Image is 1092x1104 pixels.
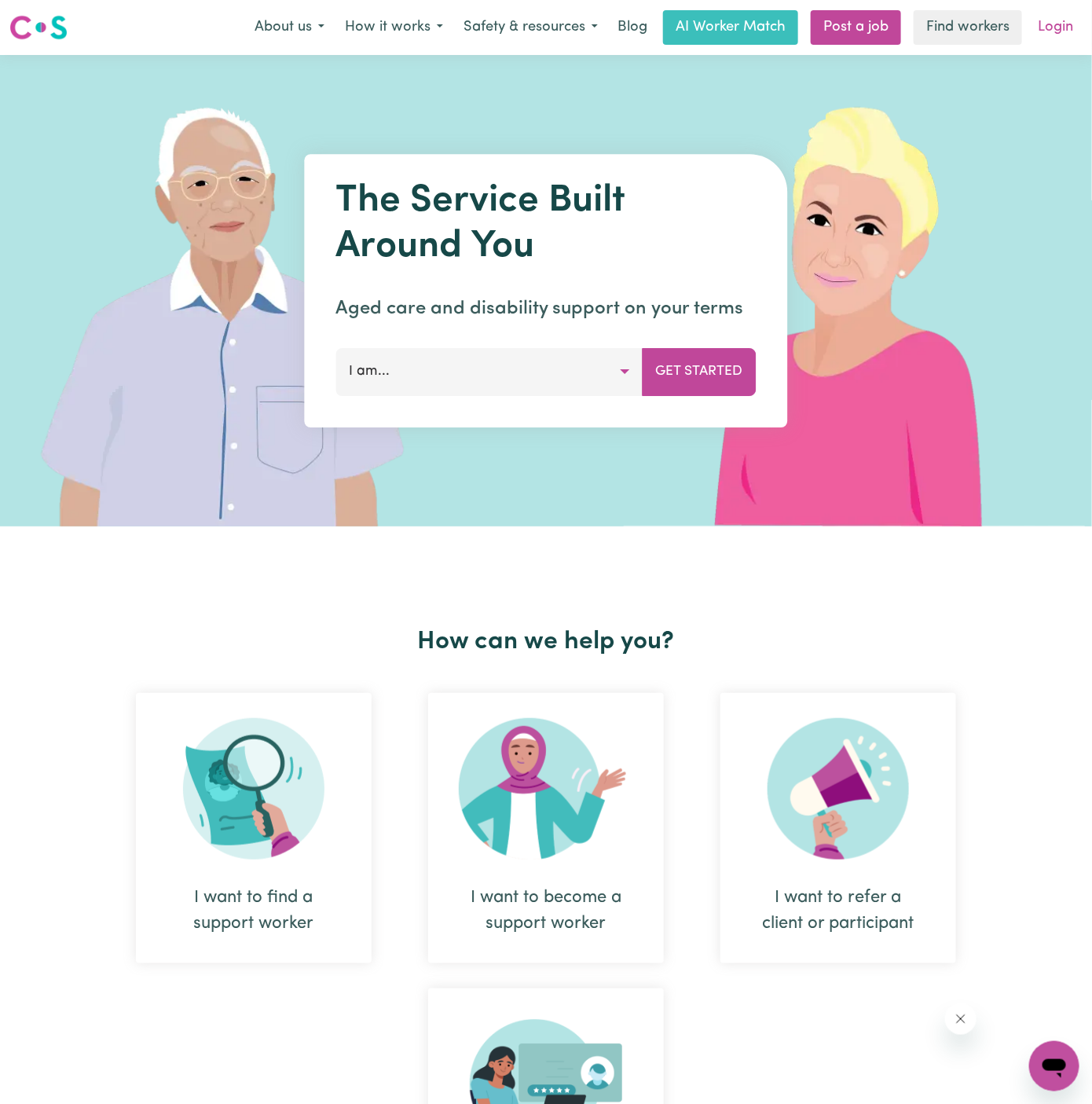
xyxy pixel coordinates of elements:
[1029,1041,1079,1091] iframe: Button to launch messaging window
[9,13,68,42] img: Careseekers logo
[663,10,798,45] a: AI Worker Match
[768,718,909,860] img: Refer
[183,718,324,860] img: Search
[174,885,334,937] div: I want to find a support worker
[453,11,608,44] button: Safety & resources
[428,693,664,963] div: I want to become a support worker
[643,348,757,395] button: Get Started
[335,11,453,44] button: How it works
[720,693,956,963] div: I want to refer a client or participant
[244,11,335,44] button: About us
[136,693,372,963] div: I want to find a support worker
[466,885,626,937] div: I want to become a support worker
[758,885,918,937] div: I want to refer a client or participant
[9,11,95,24] span: Need any help?
[336,295,757,323] p: Aged care and disability support on your terms
[608,10,657,45] a: Blog
[811,10,901,45] a: Post a job
[9,9,68,46] a: Careseekers logo
[914,10,1022,45] a: Find workers
[459,718,633,860] img: Become Worker
[1028,10,1083,45] a: Login
[945,1003,977,1035] iframe: Close message
[336,179,757,270] h1: The Service Built Around You
[108,627,984,657] h2: How can we help you?
[336,348,643,395] button: I am...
